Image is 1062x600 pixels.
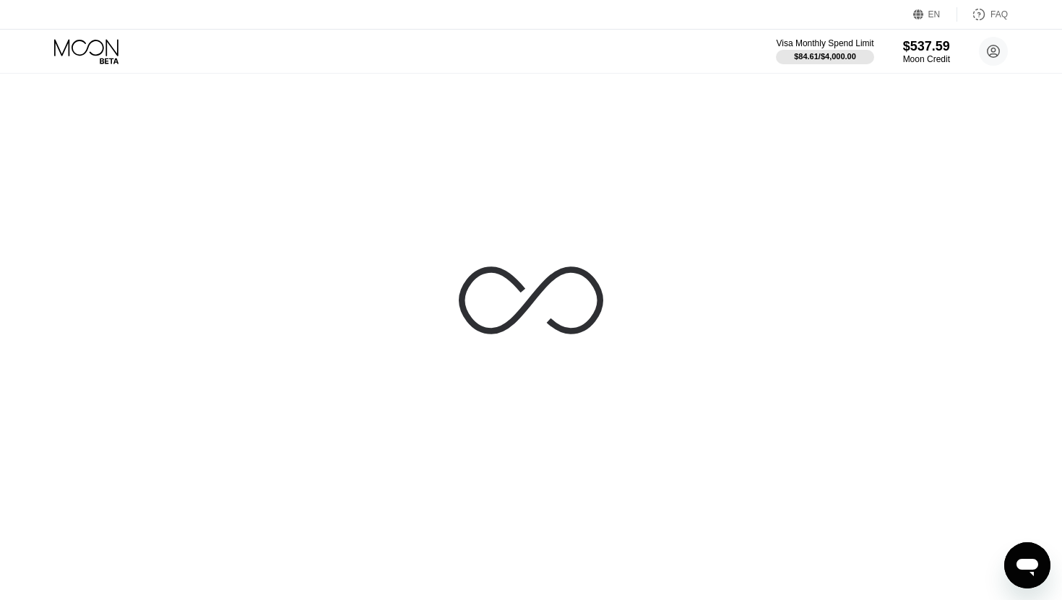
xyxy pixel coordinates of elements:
div: EN [928,9,941,19]
div: EN [913,7,957,22]
div: $84.61 / $4,000.00 [794,52,856,61]
div: FAQ [957,7,1008,22]
div: FAQ [990,9,1008,19]
div: Visa Monthly Spend Limit [776,38,873,48]
div: $537.59Moon Credit [903,39,950,64]
div: $537.59 [903,39,950,54]
div: Visa Monthly Spend Limit$84.61/$4,000.00 [776,38,873,64]
div: Moon Credit [903,54,950,64]
iframe: Button to launch messaging window [1004,542,1050,588]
